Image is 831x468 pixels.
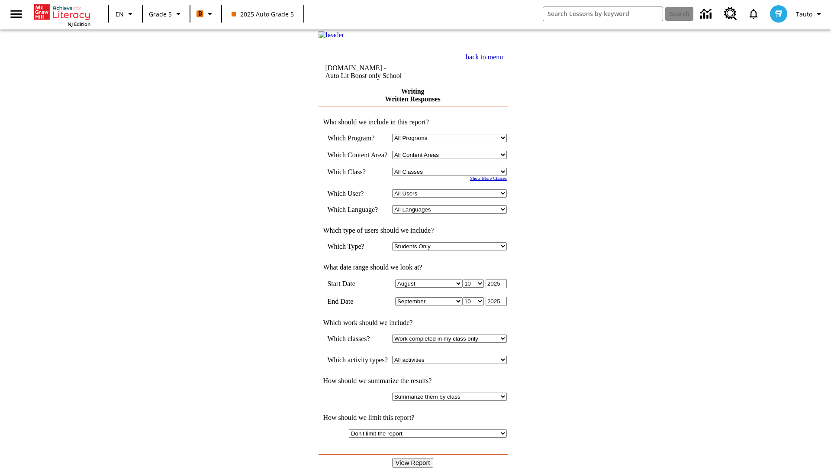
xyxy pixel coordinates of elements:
a: Writing Written Responses [385,88,441,103]
span: NJ Edition [68,21,90,27]
button: Grade: Grade 5, Select a grade [145,6,187,22]
span: 2025 Auto Grade 5 [232,10,294,19]
td: Which work should we include? [319,319,507,327]
button: Profile/Settings [792,6,828,22]
td: Which Language? [327,205,388,214]
td: What date range should we look at? [319,263,507,271]
td: Which Class? [327,168,388,176]
td: Who should we include in this report? [319,118,507,126]
td: Which Program? [327,134,388,142]
span: EN [116,10,124,19]
input: search field [543,7,663,21]
a: Notifications [742,3,765,25]
nobr: Auto Lit Boost only School [325,72,402,79]
button: Open side menu [3,1,29,27]
span: B [198,8,202,19]
td: Which type of users should we include? [319,227,507,234]
div: Home [34,3,90,27]
span: Tauto [796,10,812,19]
td: [DOMAIN_NAME] - [325,64,435,80]
span: Grade 5 [149,10,172,19]
button: Select a new avatar [765,3,792,25]
td: Which Type? [327,242,388,250]
nobr: Which Content Area? [327,151,387,159]
a: Data Center [695,2,719,26]
img: avatar image [770,5,787,23]
button: Language: EN, Select a language [112,6,139,22]
img: header [319,31,344,39]
td: Which activity types? [327,356,388,364]
button: Boost Class color is orange. Change class color [193,6,219,22]
input: View Report [392,458,434,468]
td: End Date [327,297,388,306]
td: Start Date [327,279,388,288]
td: How should we limit this report? [319,414,507,422]
td: Which classes? [327,335,388,343]
a: back to menu [466,53,503,61]
a: Resource Center, Will open in new tab [719,2,742,26]
td: How should we summarize the results? [319,377,507,385]
td: Which User? [327,189,388,198]
a: Show More Classes [470,176,507,181]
